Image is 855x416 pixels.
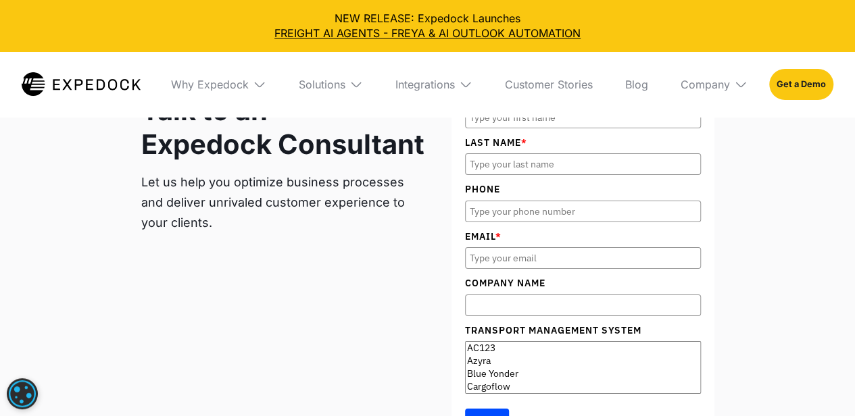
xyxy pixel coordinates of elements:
[681,78,730,91] div: Company
[465,135,701,150] label: Last Name
[160,52,277,117] div: Why Expedock
[466,342,700,355] option: AC123
[385,52,483,117] div: Integrations
[466,380,700,393] option: Cargoflow
[141,94,424,161] h2: Talk to an Expedock Consultant
[614,52,659,117] a: Blog
[670,52,758,117] div: Company
[630,270,855,416] iframe: Chat Widget
[466,367,700,380] option: Blue Yonder
[171,78,249,91] div: Why Expedock
[465,201,701,222] input: Type your phone number
[466,355,700,367] option: Azyra
[494,52,604,117] a: Customer Stories
[465,153,701,175] input: Type your last name
[465,276,701,290] label: Company Name
[465,182,701,197] label: Phone
[288,52,374,117] div: Solutions
[395,78,455,91] div: Integrations
[141,172,424,233] p: Let us help you optimize business processes and deliver unrivaled customer experience to your cli...
[299,78,345,91] div: Solutions
[769,69,833,100] a: Get a Demo
[465,323,701,338] label: Transport Management System
[11,11,844,41] div: NEW RELEASE: Expedock Launches
[11,26,844,41] a: FREIGHT AI AGENTS - FREYA & AI OUTLOOK AUTOMATION
[465,107,701,128] input: Type your first name
[465,247,701,269] input: Type your email
[465,229,701,244] label: Email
